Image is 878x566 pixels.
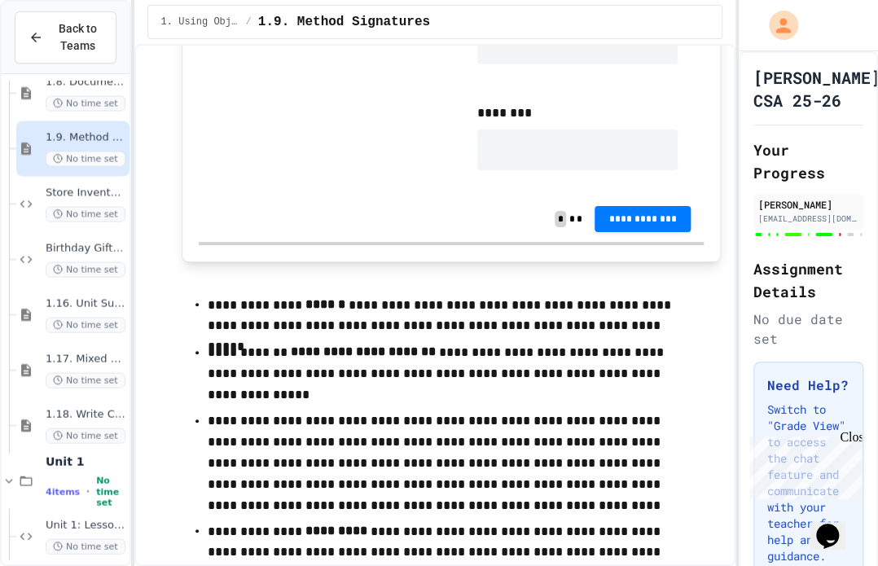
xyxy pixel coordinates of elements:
[767,375,849,395] h3: Need Help?
[161,15,239,29] span: 1. Using Objects and Methods
[96,475,125,507] span: No time set
[246,15,252,29] span: /
[15,11,116,64] button: Back to Teams
[753,138,863,184] h2: Your Progress
[46,75,126,89] span: 1.8. Documentation with Comments and Preconditions
[7,7,112,103] div: Chat with us now!Close
[46,428,125,443] span: No time set
[46,372,125,388] span: No time set
[86,485,90,498] span: •
[46,538,125,554] span: No time set
[46,407,126,421] span: 1.18. Write Code Practice 1.1-1.6
[46,130,126,144] span: 1.9. Method Signatures
[753,257,863,303] h2: Assignment Details
[46,454,126,468] span: Unit 1
[46,261,125,277] span: No time set
[743,430,862,499] iframe: chat widget
[758,213,858,225] div: [EMAIL_ADDRESS][DOMAIN_NAME]
[810,501,862,550] iframe: chat widget
[46,206,125,222] span: No time set
[46,486,80,497] span: 4 items
[46,518,126,532] span: Unit 1: Lesson 2 Coding Activity 2
[46,241,126,255] span: Birthday Gift Planner
[46,95,125,111] span: No time set
[767,401,849,564] p: Switch to "Grade View" to access the chat feature and communicate with your teacher for help and ...
[46,296,126,310] span: 1.16. Unit Summary 1a (1.1-1.6)
[758,197,858,212] div: [PERSON_NAME]
[752,7,802,44] div: My Account
[46,317,125,332] span: No time set
[46,186,126,200] span: Store Inventory Tracker
[53,20,103,55] span: Back to Teams
[753,309,863,349] div: No due date set
[46,352,126,366] span: 1.17. Mixed Up Code Practice 1.1-1.6
[258,12,430,32] span: 1.9. Method Signatures
[46,151,125,166] span: No time set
